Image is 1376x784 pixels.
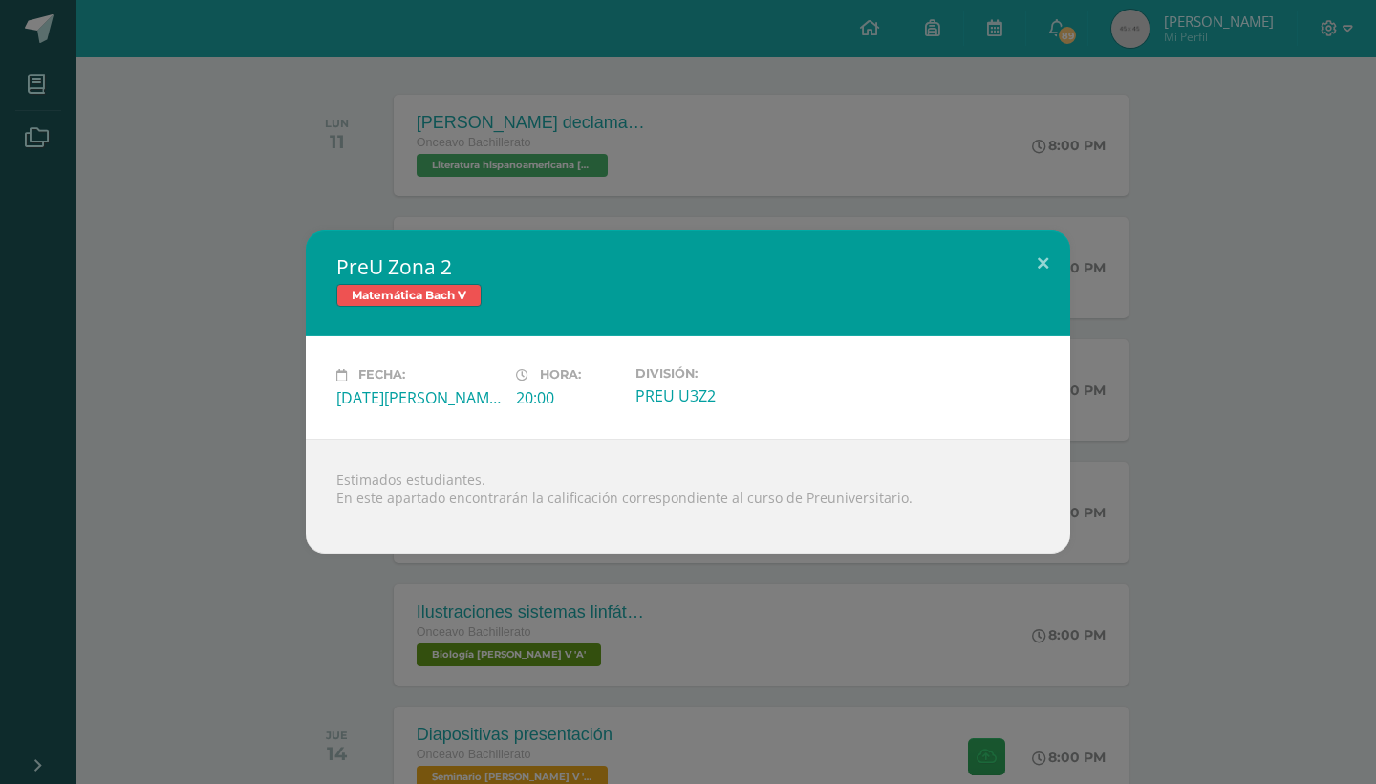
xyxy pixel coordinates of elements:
div: [DATE][PERSON_NAME] [336,387,501,408]
div: PREU U3Z2 [635,385,800,406]
span: Fecha: [358,368,405,382]
span: Hora: [540,368,581,382]
div: 20:00 [516,387,620,408]
div: Estimados estudiantes. En este apartado encontrarán la calificación correspondiente al curso de P... [306,439,1070,554]
label: División: [635,366,800,381]
span: Matemática Bach V [336,284,482,307]
button: Close (Esc) [1016,230,1070,295]
h2: PreU Zona 2 [336,253,1040,280]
